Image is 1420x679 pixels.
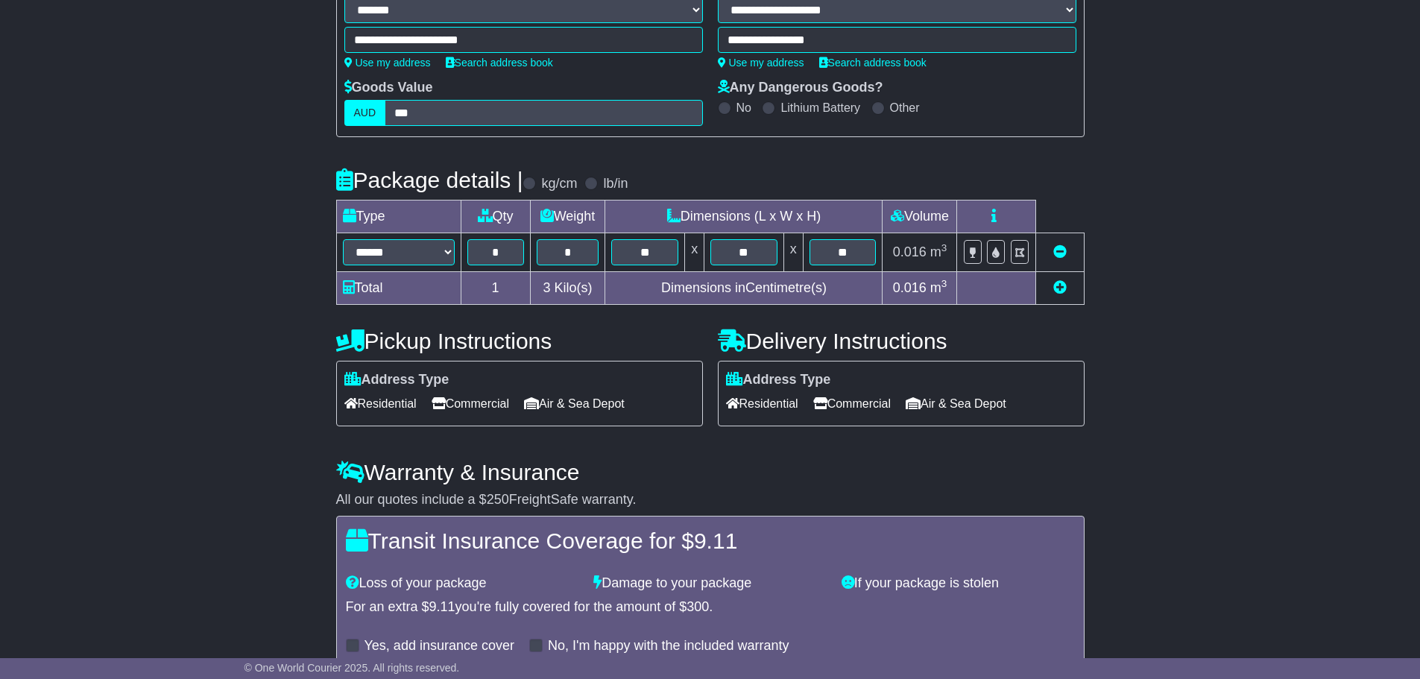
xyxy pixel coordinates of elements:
a: Add new item [1053,280,1067,295]
span: 250 [487,492,509,507]
td: Dimensions in Centimetre(s) [605,272,883,305]
a: Use my address [344,57,431,69]
sup: 3 [941,278,947,289]
label: lb/in [603,176,628,192]
span: m [930,244,947,259]
span: Residential [344,392,417,415]
div: For an extra $ you're fully covered for the amount of $ . [346,599,1075,616]
td: Dimensions (L x W x H) [605,200,883,233]
span: Air & Sea Depot [906,392,1006,415]
sup: 3 [941,242,947,253]
td: x [685,233,704,272]
div: Loss of your package [338,575,587,592]
a: Search address book [446,57,553,69]
td: Weight [530,200,605,233]
label: kg/cm [541,176,577,192]
td: 1 [461,272,530,305]
label: Other [890,101,920,115]
h4: Transit Insurance Coverage for $ [346,528,1075,553]
td: Total [336,272,461,305]
td: x [783,233,803,272]
span: © One World Courier 2025. All rights reserved. [244,662,460,674]
td: Type [336,200,461,233]
h4: Pickup Instructions [336,329,703,353]
span: 3 [543,280,550,295]
h4: Delivery Instructions [718,329,1085,353]
span: 9.11 [694,528,737,553]
span: 0.016 [893,280,927,295]
span: Commercial [432,392,509,415]
span: 300 [687,599,709,614]
label: Goods Value [344,80,433,96]
label: AUD [344,100,386,126]
label: No, I'm happy with the included warranty [548,638,789,654]
td: Qty [461,200,530,233]
label: Address Type [344,372,449,388]
td: Kilo(s) [530,272,605,305]
label: Lithium Battery [780,101,860,115]
span: 9.11 [429,599,455,614]
div: If your package is stolen [834,575,1082,592]
div: All our quotes include a $ FreightSafe warranty. [336,492,1085,508]
span: Air & Sea Depot [524,392,625,415]
span: Residential [726,392,798,415]
a: Remove this item [1053,244,1067,259]
div: Damage to your package [586,575,834,592]
label: Any Dangerous Goods? [718,80,883,96]
label: Address Type [726,372,831,388]
label: No [736,101,751,115]
h4: Warranty & Insurance [336,460,1085,484]
a: Search address book [819,57,927,69]
td: Volume [883,200,957,233]
h4: Package details | [336,168,523,192]
span: Commercial [813,392,891,415]
a: Use my address [718,57,804,69]
label: Yes, add insurance cover [365,638,514,654]
span: 0.016 [893,244,927,259]
span: m [930,280,947,295]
